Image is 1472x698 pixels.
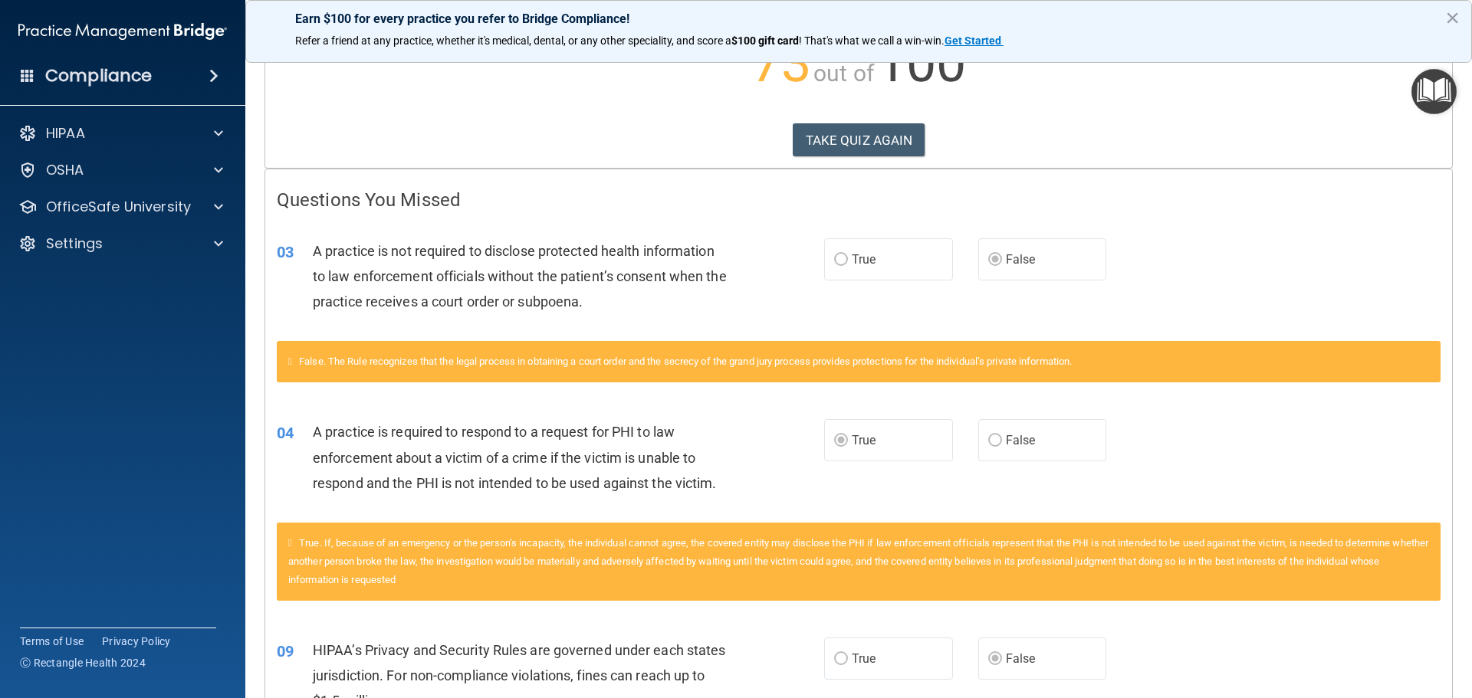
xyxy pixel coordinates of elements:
[18,124,223,143] a: HIPAA
[277,424,294,442] span: 04
[313,424,717,490] span: A practice is required to respond to a request for PHI to law enforcement about a victim of a cri...
[46,161,84,179] p: OSHA
[1411,69,1457,114] button: Open Resource Center
[18,234,223,253] a: Settings
[852,252,876,267] span: True
[988,254,1002,266] input: False
[295,34,731,47] span: Refer a friend at any practice, whether it's medical, dental, or any other speciality, and score a
[299,356,1072,367] span: False. The Rule recognizes that the legal process in obtaining a court order and the secrecy of t...
[45,65,152,87] h4: Compliance
[46,198,191,216] p: OfficeSafe University
[988,435,1002,447] input: False
[813,60,874,87] span: out of
[1006,433,1036,447] span: False
[834,254,848,266] input: True
[288,537,1428,585] span: True. If, because of an emergency or the person’s incapacity, the individual cannot agree, the co...
[1445,5,1460,30] button: Close
[834,435,848,447] input: True
[852,433,876,447] span: True
[834,654,848,665] input: True
[799,34,945,47] span: ! That's what we call a win-win.
[945,34,1001,47] strong: Get Started
[1207,589,1454,650] iframe: Drift Widget Chat Controller
[46,234,103,253] p: Settings
[18,198,223,216] a: OfficeSafe University
[20,655,146,670] span: Ⓒ Rectangle Health 2024
[988,654,1002,665] input: False
[793,123,925,157] button: TAKE QUIZ AGAIN
[1006,252,1036,267] span: False
[751,31,811,94] span: 73
[18,16,227,47] img: PMB logo
[20,634,84,649] a: Terms of Use
[102,634,171,649] a: Privacy Policy
[1006,651,1036,666] span: False
[295,11,1422,26] p: Earn $100 for every practice you refer to Bridge Compliance!
[731,34,799,47] strong: $100 gift card
[277,243,294,261] span: 03
[876,31,966,94] span: 100
[852,651,876,666] span: True
[46,124,85,143] p: HIPAA
[313,243,727,310] span: A practice is not required to disclose protected health information to law enforcement officials ...
[945,34,1004,47] a: Get Started
[277,190,1441,210] h4: Questions You Missed
[18,161,223,179] a: OSHA
[277,642,294,660] span: 09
